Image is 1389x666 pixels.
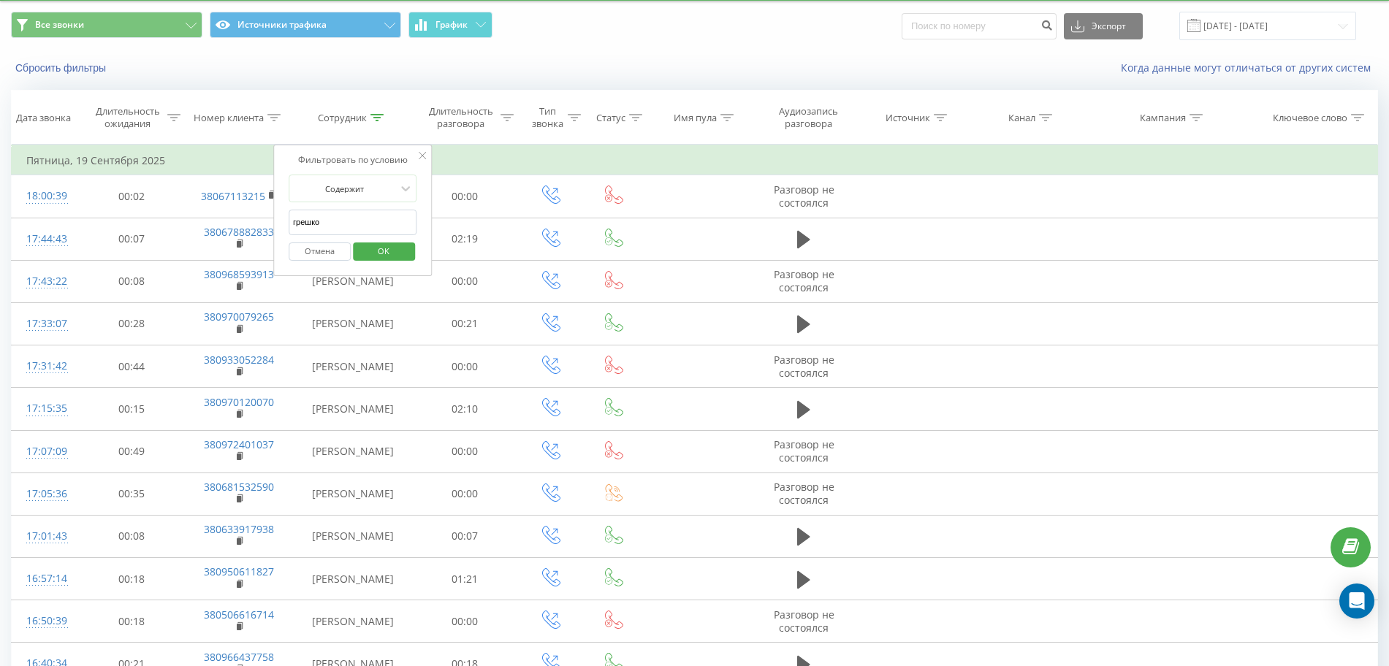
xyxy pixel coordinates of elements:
td: 00:28 [79,302,184,345]
td: 00:08 [79,515,184,557]
div: Тип звонка [530,105,564,130]
div: Фильтровать по условию [289,153,417,167]
td: 02:19 [412,218,517,260]
td: 00:18 [79,600,184,643]
a: 380633917938 [204,522,274,536]
td: [PERSON_NAME] [294,345,412,388]
td: 00:21 [412,302,517,345]
span: Все звонки [35,19,84,31]
td: Пятница, 19 Сентября 2025 [12,146,1378,175]
span: Разговор не состоялся [774,480,834,507]
div: Кампания [1140,112,1186,124]
span: Разговор не состоялся [774,608,834,635]
td: 00:02 [79,175,184,218]
div: Канал [1008,112,1035,124]
div: 17:31:42 [26,352,64,380]
td: 00:00 [412,430,517,472]
td: 00:00 [412,175,517,218]
td: 00:49 [79,430,184,472]
div: 17:05:36 [26,480,64,508]
td: 00:00 [412,260,517,302]
td: 00:15 [79,388,184,430]
td: 00:07 [79,218,184,260]
button: Экспорт [1064,13,1143,39]
div: Аудиозапись разговора [766,105,851,130]
div: Open Intercom Messenger [1339,583,1374,619]
div: 17:44:43 [26,225,64,253]
a: 380970079265 [204,310,274,324]
div: 18:00:39 [26,182,64,210]
span: Разговор не состоялся [774,437,834,464]
a: 380966437758 [204,650,274,664]
button: Источники трафика [210,12,401,38]
td: [PERSON_NAME] [294,515,412,557]
span: Разговор не состоялся [774,353,834,380]
button: Все звонки [11,12,202,38]
span: График [435,20,468,30]
button: OK [353,242,415,261]
input: Введите значение [289,210,417,235]
div: Статус [596,112,625,124]
span: Разговор не состоялся [774,183,834,210]
td: [PERSON_NAME] [294,302,412,345]
a: 380972401037 [204,437,274,451]
div: 17:43:22 [26,267,64,296]
div: Номер клиента [194,112,264,124]
td: 01:21 [412,558,517,600]
td: 00:00 [412,472,517,515]
div: Сотрудник [318,112,367,124]
div: Источник [886,112,930,124]
a: 380506616714 [204,608,274,621]
td: 00:07 [412,515,517,557]
div: 16:57:14 [26,564,64,593]
a: 380970120070 [204,395,274,409]
span: OK [363,240,404,262]
div: Ключевое слово [1273,112,1347,124]
td: 00:08 [79,260,184,302]
a: 38067113215 [201,189,265,203]
td: [PERSON_NAME] [294,600,412,643]
td: 00:44 [79,345,184,388]
td: [PERSON_NAME] [294,472,412,515]
a: 380681532590 [204,480,274,494]
td: 00:35 [79,472,184,515]
td: 00:00 [412,345,517,388]
div: Дата звонка [16,112,71,124]
button: Отмена [289,242,351,261]
a: 380950611827 [204,564,274,578]
div: Имя пула [674,112,717,124]
td: [PERSON_NAME] [294,430,412,472]
a: 380678882833 [204,225,274,239]
td: [PERSON_NAME] [294,558,412,600]
td: [PERSON_NAME] [294,260,412,302]
div: 17:01:43 [26,522,64,551]
button: График [408,12,492,38]
div: 16:50:39 [26,607,64,635]
div: Длительность разговора [425,105,497,130]
div: 17:33:07 [26,310,64,338]
div: 17:15:35 [26,394,64,423]
div: 17:07:09 [26,437,64,466]
input: Поиск по номеру [902,13,1057,39]
td: 02:10 [412,388,517,430]
button: Сбросить фильтры [11,61,113,74]
div: Длительность ожидания [92,105,164,130]
a: 380968593913 [204,267,274,281]
td: 00:00 [412,600,517,643]
td: [PERSON_NAME] [294,388,412,430]
a: 380933052284 [204,353,274,367]
td: 00:18 [79,558,184,600]
a: Когда данные могут отличаться от других систем [1121,61,1378,74]
span: Разговор не состоялся [774,267,834,294]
